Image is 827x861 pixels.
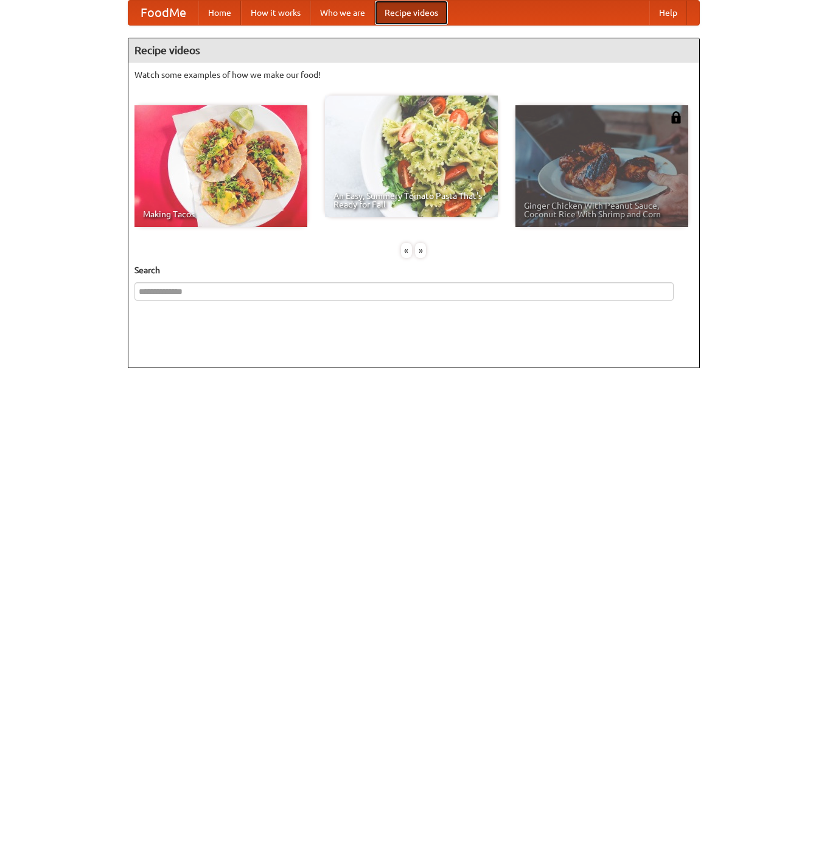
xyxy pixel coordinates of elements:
a: FoodMe [128,1,198,25]
a: Recipe videos [375,1,448,25]
span: An Easy, Summery Tomato Pasta That's Ready for Fall [333,192,489,209]
a: Making Tacos [134,105,307,227]
a: How it works [241,1,310,25]
a: An Easy, Summery Tomato Pasta That's Ready for Fall [325,96,498,217]
div: » [415,243,426,258]
p: Watch some examples of how we make our food! [134,69,693,81]
span: Making Tacos [143,210,299,218]
a: Home [198,1,241,25]
a: Who we are [310,1,375,25]
div: « [401,243,412,258]
h4: Recipe videos [128,38,699,63]
h5: Search [134,264,693,276]
img: 483408.png [670,111,682,124]
a: Help [649,1,687,25]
